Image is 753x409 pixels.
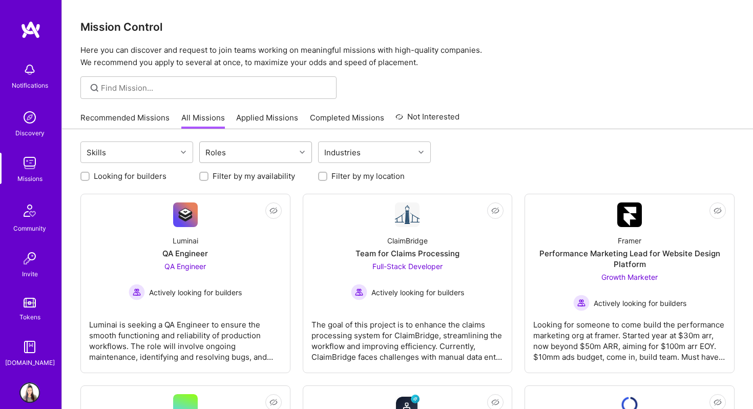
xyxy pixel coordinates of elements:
[213,171,295,181] label: Filter by my availability
[618,235,641,246] div: Framer
[594,298,686,309] span: Actively looking for builders
[355,248,459,259] div: Team for Claims Processing
[331,171,405,181] label: Filter by my location
[17,173,43,184] div: Missions
[84,145,109,160] div: Skills
[714,398,722,406] i: icon EyeClosed
[419,150,424,155] i: icon Chevron
[149,287,242,298] span: Actively looking for builders
[101,83,329,93] input: Find Mission...
[181,150,186,155] i: icon Chevron
[714,207,722,215] i: icon EyeClosed
[395,111,459,129] a: Not Interested
[387,235,428,246] div: ClaimBridge
[5,357,55,368] div: [DOMAIN_NAME]
[80,112,170,129] a: Recommended Missions
[533,311,726,362] div: Looking for someone to come build the performance marketing org at framer. Started year at $30m a...
[236,112,298,129] a: Applied Missions
[533,248,726,270] div: Performance Marketing Lead for Website Design Platform
[89,311,282,362] div: Luminai is seeking a QA Engineer to ensure the smooth functioning and reliability of production w...
[395,202,420,227] img: Company Logo
[19,337,40,357] img: guide book
[80,44,735,69] p: Here you can discover and request to join teams working on meaningful missions with high-quality ...
[129,284,145,300] img: Actively looking for builders
[491,398,499,406] i: icon EyeClosed
[351,284,367,300] img: Actively looking for builders
[12,80,48,91] div: Notifications
[13,223,46,234] div: Community
[173,202,198,227] img: Company Logo
[94,171,166,181] label: Looking for builders
[22,269,38,279] div: Invite
[19,312,40,322] div: Tokens
[173,235,198,246] div: Luminai
[371,287,464,298] span: Actively looking for builders
[573,295,590,311] img: Actively looking for builders
[19,153,40,173] img: teamwork
[322,145,363,160] div: Industries
[19,107,40,128] img: discovery
[19,59,40,80] img: bell
[601,273,658,281] span: Growth Marketer
[269,207,278,215] i: icon EyeClosed
[372,262,443,271] span: Full-Stack Developer
[617,202,642,227] img: Company Logo
[89,82,100,94] i: icon SearchGrey
[164,262,206,271] span: QA Engineer
[15,128,45,138] div: Discovery
[80,21,735,33] h3: Mission Control
[20,21,41,39] img: logo
[162,248,208,259] div: QA Engineer
[181,112,225,129] a: All Missions
[269,398,278,406] i: icon EyeClosed
[310,112,384,129] a: Completed Missions
[311,311,504,362] div: The goal of this project is to enhance the claims processing system for ClaimBridge, streamlining...
[19,382,40,403] img: User Avatar
[203,145,228,160] div: Roles
[19,248,40,269] img: Invite
[17,198,42,223] img: Community
[24,298,36,308] img: tokens
[491,207,499,215] i: icon EyeClosed
[300,150,305,155] i: icon Chevron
